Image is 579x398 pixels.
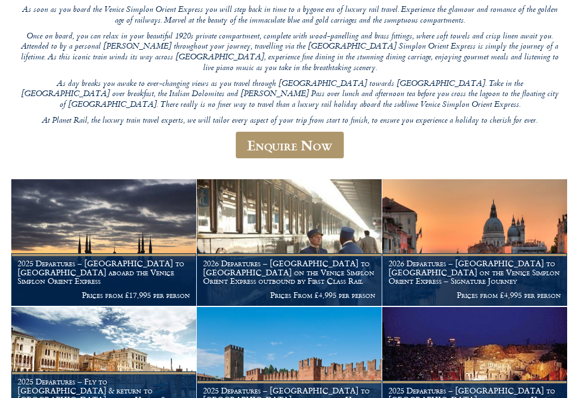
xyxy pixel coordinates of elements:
[236,132,344,158] a: Enquire Now
[382,179,568,306] a: 2026 Departures – [GEOGRAPHIC_DATA] to [GEOGRAPHIC_DATA] on the Venice Simplon Orient Express – S...
[18,32,561,74] p: Once on board, you can relax in your beautiful 1920s private compartment, complete with wood-pane...
[388,291,561,300] p: Prices from £4,995 per person
[18,79,561,111] p: As day breaks you awake to ever-changing views as you travel through [GEOGRAPHIC_DATA] towards [G...
[18,291,190,300] p: Prices from £17,995 per person
[203,259,375,285] h1: 2026 Departures – [GEOGRAPHIC_DATA] to [GEOGRAPHIC_DATA] on the Venice Simplon Orient Express out...
[18,259,190,285] h1: 2025 Departures – [GEOGRAPHIC_DATA] to [GEOGRAPHIC_DATA] aboard the Venice Simplon Orient Express
[388,259,561,285] h1: 2026 Departures – [GEOGRAPHIC_DATA] to [GEOGRAPHIC_DATA] on the Venice Simplon Orient Express – S...
[18,5,561,26] p: As soon as you board the Venice Simplon Orient Express you will step back in time to a bygone era...
[382,179,567,305] img: Orient Express Special Venice compressed
[11,179,197,306] a: 2025 Departures – [GEOGRAPHIC_DATA] to [GEOGRAPHIC_DATA] aboard the Venice Simplon Orient Express...
[197,179,382,306] a: 2026 Departures – [GEOGRAPHIC_DATA] to [GEOGRAPHIC_DATA] on the Venice Simplon Orient Express out...
[18,116,561,127] p: At Planet Rail, the luxury train travel experts, we will tailor every aspect of your trip from st...
[203,291,375,300] p: Prices From £4,995 per person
